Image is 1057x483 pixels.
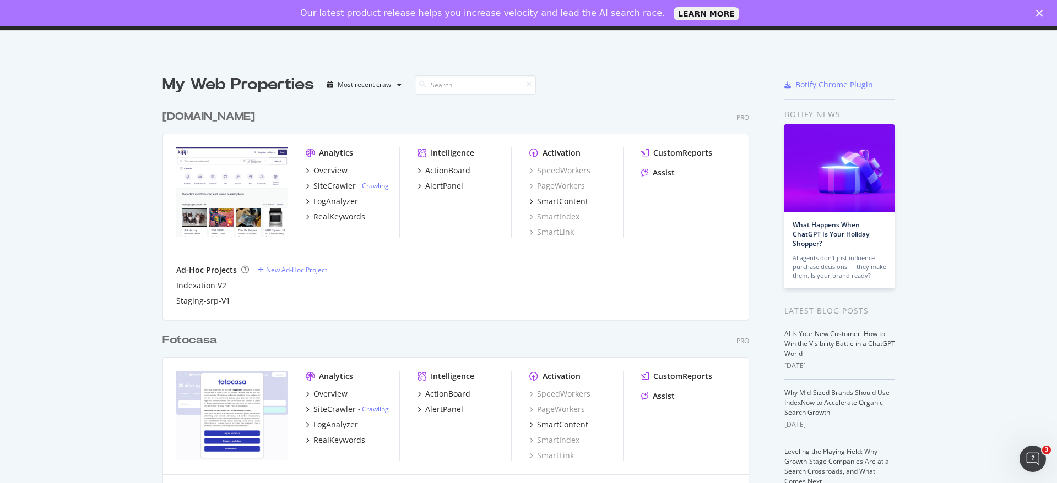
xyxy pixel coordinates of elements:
div: - [358,181,389,190]
a: SpeedWorkers [529,165,590,176]
div: RealKeywords [313,435,365,446]
div: Pro [736,336,749,345]
div: ActionBoard [425,388,470,399]
div: CustomReports [653,371,712,382]
div: AlertPanel [425,404,463,415]
div: LogAnalyzer [313,196,358,207]
a: LEARN MORE [674,7,739,20]
div: Assist [653,167,675,178]
img: kijiji.ca [176,147,288,237]
a: AlertPanel [418,404,463,415]
div: Our latest product release helps you increase velocity and lead the AI search race. [300,8,665,19]
div: Most recent crawl [338,81,393,88]
a: LogAnalyzer [306,196,358,207]
img: What Happens When ChatGPT Is Your Holiday Shopper? [784,124,895,212]
a: New Ad-Hoc Project [258,265,327,275]
div: Overview [313,388,348,399]
a: SpeedWorkers [529,388,590,399]
div: [DATE] [784,420,895,430]
img: fotocasa.es [176,371,288,460]
div: - [358,404,389,414]
a: SmartLink [529,227,574,238]
div: SmartContent [537,196,588,207]
div: Overview [313,165,348,176]
button: Most recent crawl [323,76,406,94]
a: SmartLink [529,450,574,461]
div: SiteCrawler [313,404,356,415]
div: CustomReports [653,147,712,158]
div: SiteCrawler [313,180,356,191]
a: CustomReports [641,371,712,382]
div: Intelligence [431,371,474,382]
div: Latest Blog Posts [784,305,895,317]
a: Crawling [362,404,389,414]
a: Why Mid-Sized Brands Should Use IndexNow to Accelerate Organic Search Growth [784,388,890,417]
div: Pro [736,113,749,122]
div: Activation [543,147,581,158]
a: Overview [306,165,348,176]
a: Fotocasa [162,332,221,348]
div: My Web Properties [162,74,314,96]
a: AI Is Your New Customer: How to Win the Visibility Battle in a ChatGPT World [784,329,895,358]
div: Close [1036,10,1047,17]
a: Overview [306,388,348,399]
a: AlertPanel [418,180,463,191]
div: AI agents don’t just influence purchase decisions — they make them. Is your brand ready? [793,254,886,280]
a: RealKeywords [306,211,365,222]
a: Assist [641,167,675,178]
div: Intelligence [431,147,474,158]
span: 3 [1042,446,1051,454]
a: SmartIndex [529,435,579,446]
div: New Ad-Hoc Project [266,265,327,275]
a: PageWorkers [529,404,585,415]
a: Indexation V2 [176,280,226,291]
div: Botify news [784,108,895,120]
a: SiteCrawler- Crawling [306,180,389,191]
div: LogAnalyzer [313,419,358,430]
div: SmartContent [537,419,588,430]
input: Search [415,75,536,95]
a: SmartContent [529,196,588,207]
a: Botify Chrome Plugin [784,79,873,90]
a: ActionBoard [418,165,470,176]
a: What Happens When ChatGPT Is Your Holiday Shopper? [793,220,869,248]
a: PageWorkers [529,180,585,191]
a: Crawling [362,181,389,190]
a: LogAnalyzer [306,419,358,430]
a: SiteCrawler- Crawling [306,404,389,415]
div: Analytics [319,371,353,382]
div: [DOMAIN_NAME] [162,109,255,125]
div: Botify Chrome Plugin [795,79,873,90]
a: Staging-srp-V1 [176,295,230,306]
a: CustomReports [641,147,712,158]
div: AlertPanel [425,180,463,191]
div: ActionBoard [425,165,470,176]
a: RealKeywords [306,435,365,446]
a: ActionBoard [418,388,470,399]
a: [DOMAIN_NAME] [162,109,259,125]
a: SmartIndex [529,211,579,222]
div: [DATE] [784,361,895,371]
iframe: Intercom live chat [1020,446,1046,472]
div: Analytics [319,147,353,158]
div: Ad-Hoc Projects [176,265,237,276]
a: SmartContent [529,419,588,430]
div: RealKeywords [313,211,365,222]
div: Activation [543,371,581,382]
div: Assist [653,391,675,402]
a: Assist [641,391,675,402]
div: Fotocasa [162,332,217,348]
